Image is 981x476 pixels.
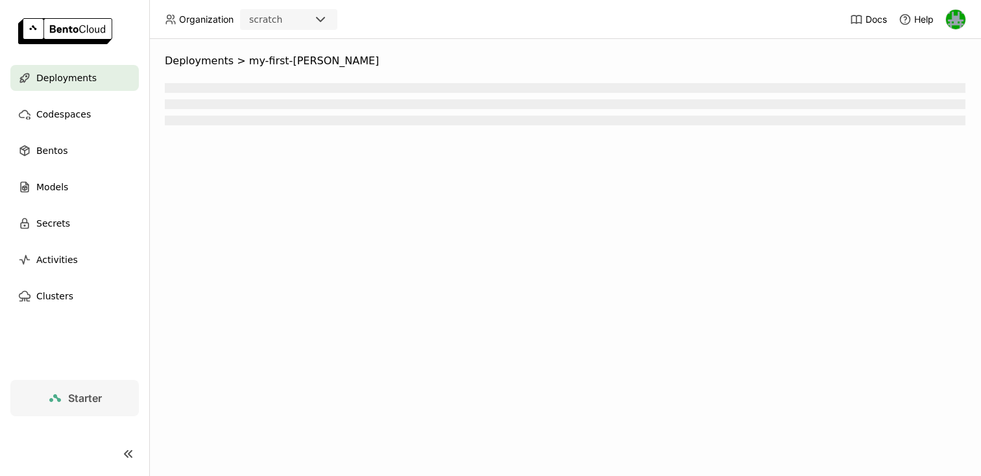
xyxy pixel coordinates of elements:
span: Deployments [36,70,97,86]
a: Bentos [10,138,139,164]
a: Starter [10,380,139,416]
a: Codespaces [10,101,139,127]
span: Codespaces [36,106,91,122]
a: Deployments [10,65,139,91]
span: Activities [36,252,78,268]
a: Clusters [10,283,139,309]
span: Secrets [36,216,70,231]
input: Selected scratch. [284,14,285,27]
span: Organization [179,14,234,25]
span: Docs [866,14,887,25]
div: scratch [249,13,282,26]
span: Clusters [36,288,73,304]
a: Secrets [10,210,139,236]
span: Help [914,14,934,25]
span: Deployments [165,55,234,68]
span: Models [36,179,68,195]
span: > [234,55,249,68]
nav: Breadcrumbs navigation [165,55,965,68]
img: Sean Hickey [946,10,965,29]
span: my-first-[PERSON_NAME] [249,55,380,68]
a: Docs [850,13,887,26]
span: Bentos [36,143,67,158]
a: Activities [10,247,139,273]
span: Starter [68,392,102,405]
a: Models [10,174,139,200]
div: Help [899,13,934,26]
img: logo [18,18,112,44]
